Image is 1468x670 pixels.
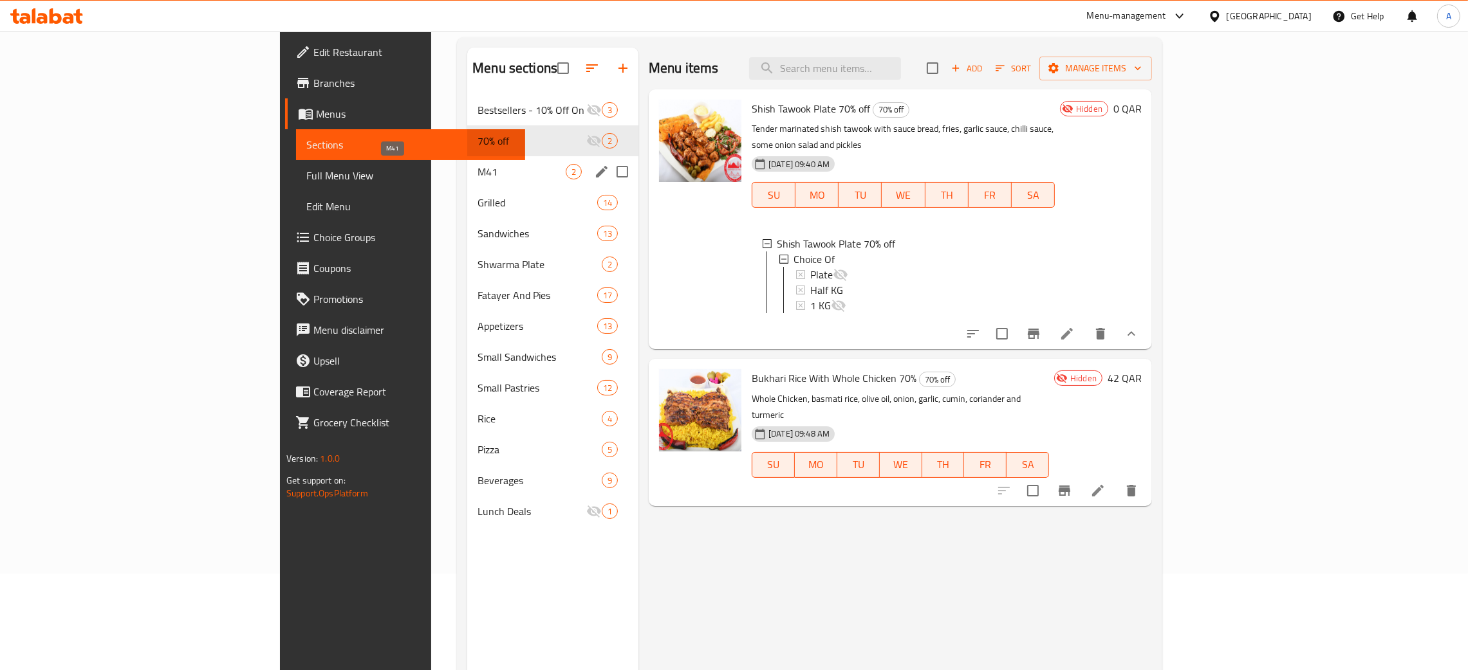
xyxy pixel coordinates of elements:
[467,465,638,496] div: Beverages9
[586,133,602,149] svg: Inactive section
[1071,103,1108,115] span: Hidden
[1090,483,1106,498] a: Edit menu item
[313,75,515,91] span: Branches
[296,129,525,160] a: Sections
[478,287,597,303] div: Fatayer And Pies
[285,407,525,438] a: Grocery Checklist
[285,284,525,314] a: Promotions
[602,475,617,487] span: 9
[752,182,795,208] button: SU
[478,226,597,241] div: Sandwiches
[602,444,617,456] span: 5
[810,267,833,282] span: Plate
[306,168,515,183] span: Full Menu View
[478,473,602,488] div: Beverages
[602,442,618,457] div: items
[478,349,602,365] div: Small Sandwiches
[296,191,525,222] a: Edit Menu
[467,496,638,527] div: Lunch Deals1
[285,68,525,98] a: Branches
[285,98,525,129] a: Menus
[296,160,525,191] a: Full Menu View
[602,133,618,149] div: items
[478,164,566,179] span: M41
[592,162,611,181] button: edit
[313,291,515,307] span: Promotions
[602,411,618,426] div: items
[598,289,617,302] span: 17
[478,411,602,426] div: Rice
[467,311,638,341] div: Appetizers13
[313,353,515,368] span: Upsell
[831,298,846,313] svg: Hidden
[478,195,597,210] span: Grilled
[1018,318,1049,349] button: Branch-specific-item
[1113,100,1142,118] h6: 0 QAR
[597,226,618,241] div: items
[313,384,515,399] span: Coverage Report
[946,59,987,78] button: Add
[478,380,597,395] span: Small Pastries
[467,187,638,218] div: Grilled14
[478,257,602,272] div: Shwarma Plate
[602,104,617,116] span: 3
[597,318,618,334] div: items
[1108,369,1142,387] h6: 42 QAR
[1116,318,1147,349] button: show more
[478,133,586,149] span: 70% off
[286,472,346,489] span: Get support on:
[873,102,909,117] span: 70% off
[313,322,515,338] span: Menu disclaimer
[467,280,638,311] div: Fatayer And Pies17
[597,380,618,395] div: items
[763,158,835,170] span: [DATE] 09:40 AM
[659,100,741,182] img: Shish Tawook Plate 70% off
[467,125,638,156] div: 70% off2
[1446,9,1451,23] span: A
[795,182,839,208] button: MO
[566,166,581,178] span: 2
[467,341,638,372] div: Small Sandwiches9
[313,415,515,430] span: Grocery Checklist
[285,253,525,284] a: Coupons
[286,450,318,467] span: Version:
[467,89,638,532] nav: Menu sections
[964,452,1007,478] button: FR
[880,452,922,478] button: WE
[467,403,638,434] div: Rice4
[777,236,895,251] span: Shish Tawook Plate 70% off
[313,260,515,276] span: Coupons
[1019,477,1046,504] span: Select to update
[285,345,525,376] a: Upsell
[752,452,795,478] button: SU
[925,182,969,208] button: TH
[598,382,617,394] span: 12
[882,182,925,208] button: WE
[467,434,638,465] div: Pizza5
[602,503,618,519] div: items
[598,320,617,332] span: 13
[478,503,586,519] span: Lunch Deals
[927,455,960,474] span: TH
[749,57,901,80] input: search
[949,61,984,76] span: Add
[885,455,917,474] span: WE
[659,369,741,451] img: Bukhari Rice With Whole Chicken 70%
[285,376,525,407] a: Coverage Report
[478,102,586,118] div: Bestsellers - 10% Off On Selected Items
[602,258,617,271] span: 2
[467,372,638,403] div: Small Pastries12
[602,473,618,488] div: items
[1085,318,1116,349] button: delete
[306,137,515,152] span: Sections
[931,186,963,204] span: TH
[800,455,832,474] span: MO
[1050,60,1142,77] span: Manage items
[285,222,525,253] a: Choice Groups
[958,318,989,349] button: sort-choices
[586,102,602,118] svg: Inactive section
[316,106,515,122] span: Menus
[974,186,1007,204] span: FR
